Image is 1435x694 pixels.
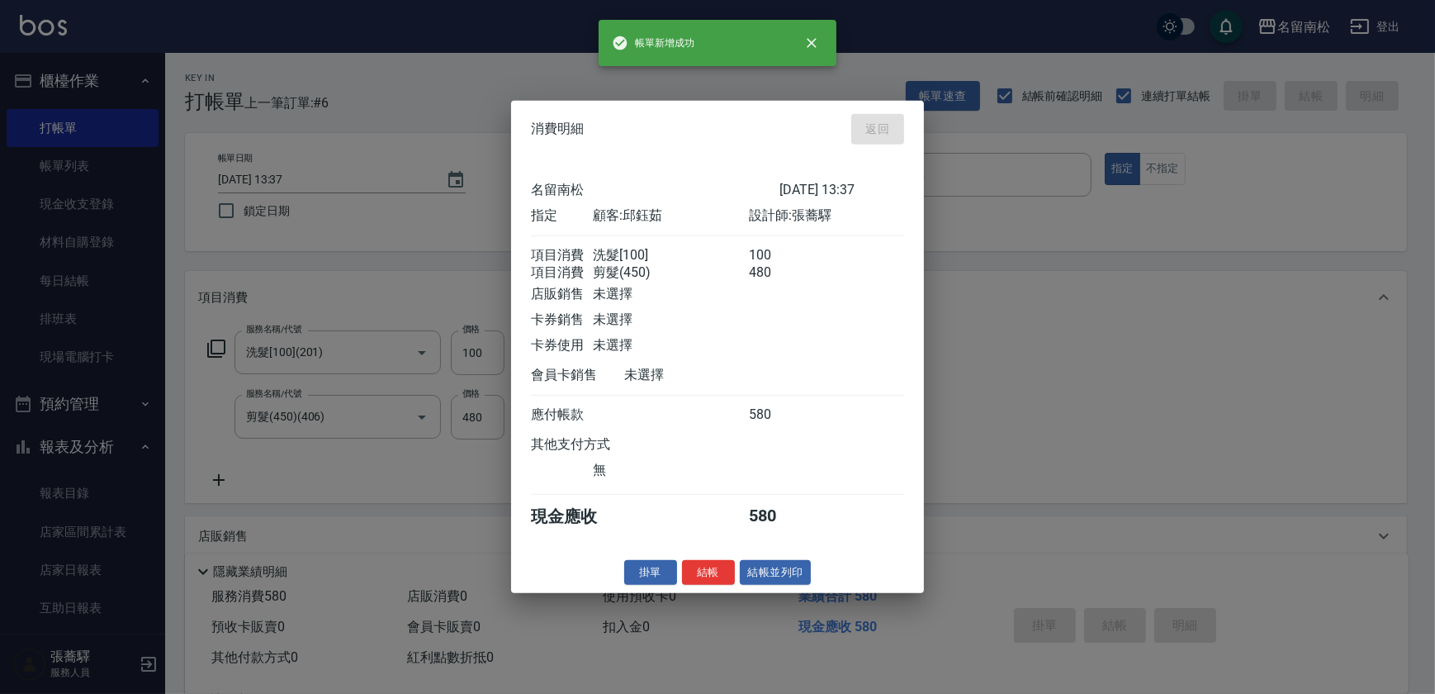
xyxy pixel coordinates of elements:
div: 其他支付方式 [531,435,656,453]
span: 消費明細 [531,121,584,137]
button: 結帳 [682,559,735,585]
div: 剪髮(450) [593,264,748,281]
button: 結帳並列印 [740,559,812,585]
div: 名留南松 [531,181,779,198]
div: 店販銷售 [531,285,593,302]
div: 卡券使用 [531,336,593,354]
div: 卡券銷售 [531,311,593,328]
div: 未選擇 [593,336,748,354]
button: 掛單 [624,559,677,585]
div: 580 [749,505,811,527]
div: 現金應收 [531,505,624,527]
div: 未選擇 [624,366,779,383]
div: [DATE] 13:37 [779,181,904,198]
div: 應付帳款 [531,406,593,423]
div: 100 [749,246,811,264]
div: 無 [593,461,748,478]
div: 未選擇 [593,285,748,302]
div: 指定 [531,207,593,224]
div: 洗髮[100] [593,246,748,264]
div: 會員卡銷售 [531,366,624,383]
div: 580 [749,406,811,423]
span: 帳單新增成功 [612,35,694,51]
div: 項目消費 [531,246,593,264]
div: 項目消費 [531,264,593,281]
button: close [793,25,830,61]
div: 480 [749,264,811,281]
div: 未選擇 [593,311,748,328]
div: 顧客: 邱鈺茹 [593,207,748,224]
div: 設計師: 張蕎驛 [749,207,904,224]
